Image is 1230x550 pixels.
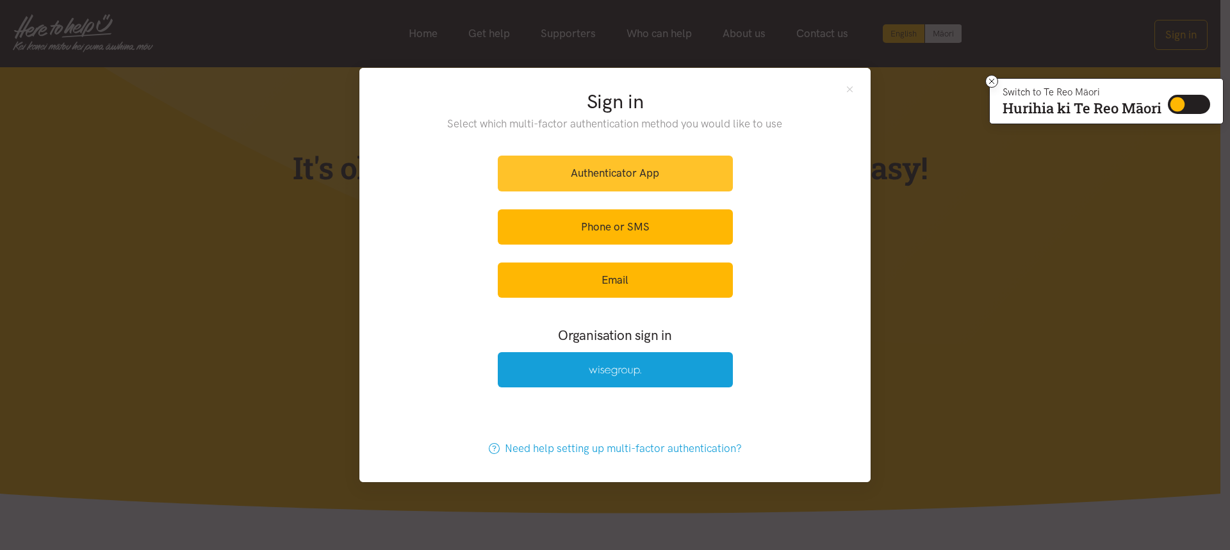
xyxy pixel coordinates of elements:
[422,115,809,133] p: Select which multi-factor authentication method you would like to use
[589,366,641,376] img: Wise Group
[463,326,767,344] h3: Organisation sign in
[422,88,809,115] h2: Sign in
[844,83,855,94] button: Close
[498,156,733,191] a: Authenticator App
[1003,88,1161,96] p: Switch to Te Reo Māori
[1003,102,1161,114] p: Hurihia ki Te Reo Māori
[475,431,755,466] a: Need help setting up multi-factor authentication?
[498,209,733,245] a: Phone or SMS
[498,263,733,298] a: Email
